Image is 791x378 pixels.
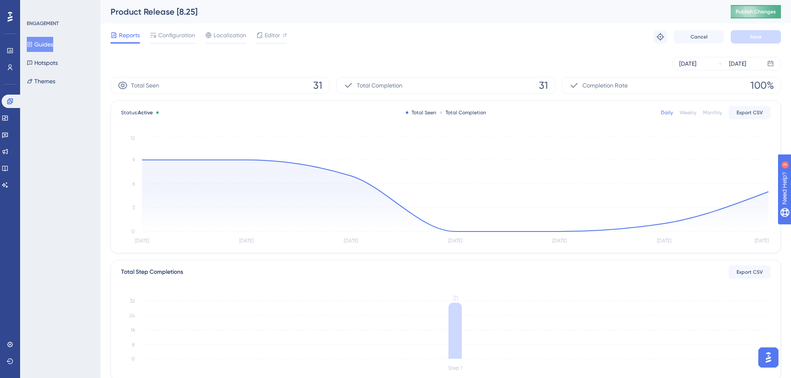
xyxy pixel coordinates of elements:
[27,20,59,27] div: ENGAGEMENT
[129,313,135,319] tspan: 24
[138,110,153,116] span: Active
[440,109,486,116] div: Total Completion
[729,106,770,119] button: Export CSV
[20,2,52,12] span: Need Help?
[27,74,55,89] button: Themes
[132,181,135,187] tspan: 6
[448,238,462,244] tspan: [DATE]
[729,265,770,279] button: Export CSV
[729,59,746,69] div: [DATE]
[132,157,135,163] tspan: 9
[131,229,135,234] tspan: 0
[674,30,724,44] button: Cancel
[750,33,762,40] span: Save
[313,79,322,92] span: 31
[731,30,781,44] button: Save
[239,238,253,244] tspan: [DATE]
[657,238,671,244] tspan: [DATE]
[357,80,402,90] span: Total Completion
[121,267,183,277] div: Total Step Completions
[344,238,358,244] tspan: [DATE]
[552,238,567,244] tspan: [DATE]
[582,80,628,90] span: Completion Rate
[132,205,135,211] tspan: 3
[736,8,776,15] span: Publish Changes
[131,327,135,333] tspan: 16
[453,294,458,302] tspan: 31
[406,109,436,116] div: Total Seen
[448,365,462,371] tspan: Step 1
[214,30,246,40] span: Localization
[27,37,53,52] button: Guides
[27,55,58,70] button: Hotspots
[731,5,781,18] button: Publish Changes
[131,80,159,90] span: Total Seen
[691,33,708,40] span: Cancel
[158,30,195,40] span: Configuration
[135,238,149,244] tspan: [DATE]
[119,30,140,40] span: Reports
[121,109,153,116] span: Status:
[737,269,763,275] span: Export CSV
[131,356,135,362] tspan: 0
[111,6,710,18] div: Product Release [8.25]
[130,298,135,304] tspan: 32
[737,109,763,116] span: Export CSV
[539,79,548,92] span: 31
[755,238,769,244] tspan: [DATE]
[131,135,135,141] tspan: 12
[265,30,280,40] span: Editor
[661,109,673,116] div: Daily
[750,79,774,92] span: 100%
[58,4,61,11] div: 3
[703,109,722,116] div: Monthly
[680,109,696,116] div: Weekly
[679,59,696,69] div: [DATE]
[132,342,135,347] tspan: 8
[756,345,781,370] iframe: UserGuiding AI Assistant Launcher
